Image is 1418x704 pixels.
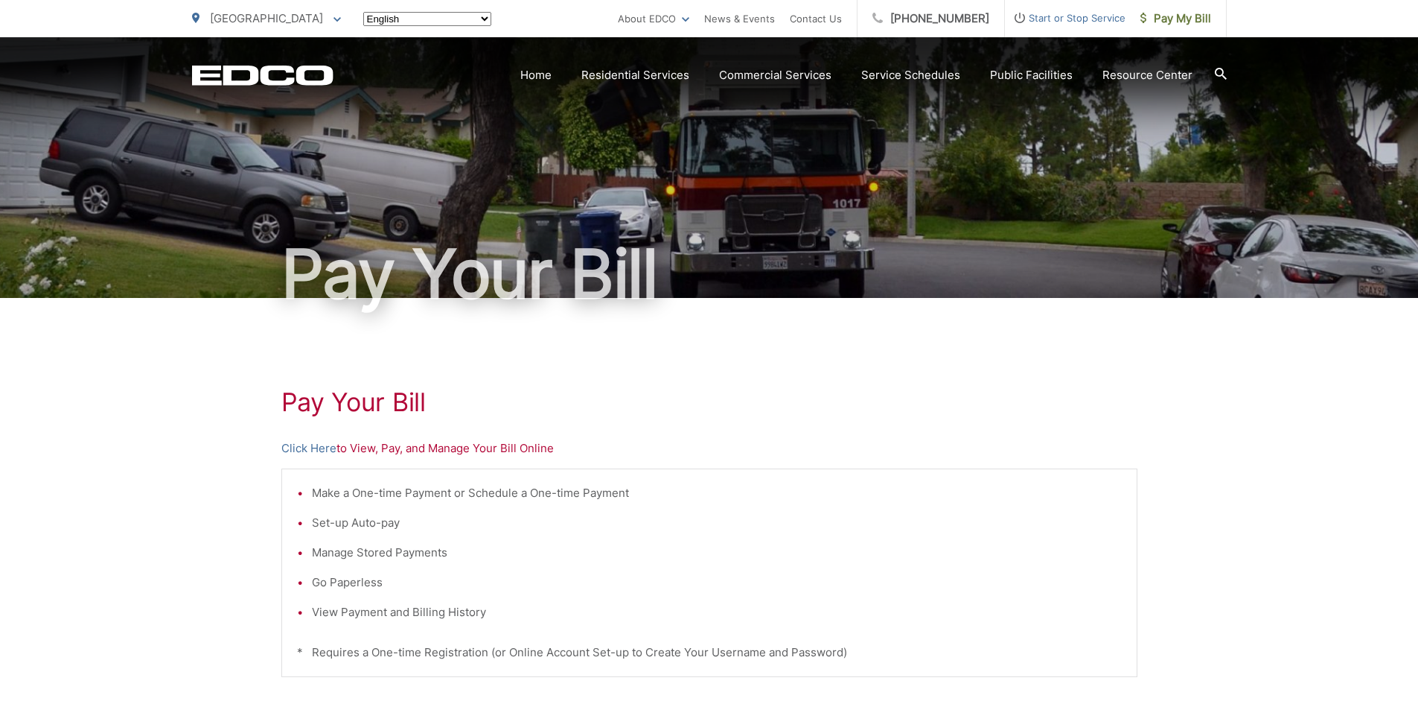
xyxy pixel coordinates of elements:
[297,644,1122,662] p: * Requires a One-time Registration (or Online Account Set-up to Create Your Username and Password)
[990,66,1073,84] a: Public Facilities
[312,544,1122,562] li: Manage Stored Payments
[719,66,831,84] a: Commercial Services
[861,66,960,84] a: Service Schedules
[210,11,323,25] span: [GEOGRAPHIC_DATA]
[281,387,1137,417] h1: Pay Your Bill
[312,574,1122,592] li: Go Paperless
[1102,66,1192,84] a: Resource Center
[192,65,333,86] a: EDCD logo. Return to the homepage.
[520,66,552,84] a: Home
[192,237,1227,311] h1: Pay Your Bill
[581,66,689,84] a: Residential Services
[312,484,1122,502] li: Make a One-time Payment or Schedule a One-time Payment
[312,514,1122,532] li: Set-up Auto-pay
[281,440,1137,457] p: to View, Pay, and Manage Your Bill Online
[363,12,491,26] select: Select a language
[790,10,842,28] a: Contact Us
[704,10,775,28] a: News & Events
[1140,10,1211,28] span: Pay My Bill
[618,10,689,28] a: About EDCO
[312,603,1122,621] li: View Payment and Billing History
[281,440,336,457] a: Click Here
